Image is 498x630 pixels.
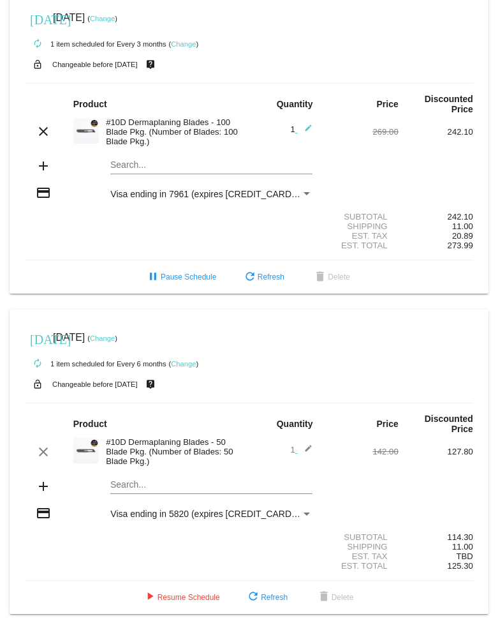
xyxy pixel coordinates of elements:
mat-icon: lock_open [30,376,45,393]
div: Subtotal [324,532,399,542]
mat-icon: autorenew [30,36,45,52]
button: Resume Schedule [132,586,230,609]
strong: Product [73,419,107,429]
mat-icon: live_help [143,376,158,393]
span: 273.99 [448,241,473,250]
mat-icon: [DATE] [30,331,45,346]
div: 242.10 [399,127,473,137]
span: Delete [312,273,350,281]
strong: Quantity [277,419,313,429]
div: Est. Total [324,241,399,250]
input: Search... [110,160,312,170]
span: 1 [290,445,312,454]
small: ( ) [169,360,199,368]
span: Refresh [245,593,288,602]
mat-icon: refresh [242,270,258,285]
strong: Price [377,99,399,109]
span: Visa ending in 7961 (expires [CREDIT_CARD_DATA]) [110,189,324,199]
span: Refresh [242,273,284,281]
mat-icon: autorenew [30,356,45,371]
div: 114.30 [399,532,473,542]
mat-icon: lock_open [30,56,45,73]
span: Delete [316,593,354,602]
mat-icon: edit [297,124,312,139]
mat-icon: [DATE] [30,11,45,26]
button: Refresh [235,586,298,609]
span: Resume Schedule [142,593,220,602]
mat-icon: clear [36,444,51,460]
a: Change [90,334,115,342]
a: Change [90,15,115,22]
strong: Price [377,419,399,429]
div: Est. Tax [324,231,399,241]
span: 11.00 [452,542,473,551]
div: Est. Total [324,561,399,571]
button: Delete [302,266,360,289]
mat-select: Payment Method [110,509,312,519]
mat-icon: delete [312,270,328,285]
mat-icon: play_arrow [142,590,157,605]
mat-icon: add [36,158,51,174]
small: Changeable before [DATE] [52,61,138,68]
div: Est. Tax [324,551,399,561]
mat-icon: live_help [143,56,158,73]
mat-icon: pause [145,270,161,285]
strong: Quantity [277,99,313,109]
mat-icon: delete [316,590,332,605]
a: Change [171,40,196,48]
small: 1 item scheduled for Every 6 months [25,360,166,368]
small: ( ) [169,40,199,48]
div: #10D Dermaplaning Blades - 50 Blade Pkg. (Number of Blades: 50 Blade Pkg.) [99,437,249,466]
span: Pause Schedule [145,273,216,281]
img: dermaplanepro-10d-dermaplaning-blade-close-up.png [73,118,99,144]
mat-icon: clear [36,124,51,139]
button: Refresh [232,266,295,289]
mat-icon: refresh [245,590,261,605]
strong: Discounted Price [425,414,473,434]
img: dermaplanepro-10d-dermaplaning-blade-close-up.png [73,438,99,463]
mat-icon: credit_card [36,185,51,200]
strong: Discounted Price [425,94,473,114]
span: 1 [290,124,312,134]
div: 142.00 [324,447,399,456]
mat-icon: add [36,479,51,494]
small: 1 item scheduled for Every 3 months [25,40,166,48]
button: Pause Schedule [135,266,226,289]
small: ( ) [87,15,117,22]
mat-select: Payment Method [110,189,312,199]
div: Shipping [324,221,399,231]
small: ( ) [87,334,117,342]
mat-icon: edit [297,444,312,460]
small: Changeable before [DATE] [52,380,138,388]
div: 127.80 [399,447,473,456]
span: 125.30 [448,561,473,571]
div: Subtotal [324,212,399,221]
strong: Product [73,99,107,109]
span: Visa ending in 5820 (expires [CREDIT_CARD_DATA]) [110,509,324,519]
div: 269.00 [324,127,399,137]
div: #10D Dermaplaning Blades - 100 Blade Pkg. (Number of Blades: 100 Blade Pkg.) [99,117,249,146]
span: 20.89 [452,231,473,241]
mat-icon: credit_card [36,506,51,521]
div: Shipping [324,542,399,551]
span: 11.00 [452,221,473,231]
input: Search... [110,480,312,490]
div: 242.10 [399,212,473,221]
button: Delete [306,586,364,609]
span: TBD [457,551,473,561]
a: Change [171,360,196,368]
